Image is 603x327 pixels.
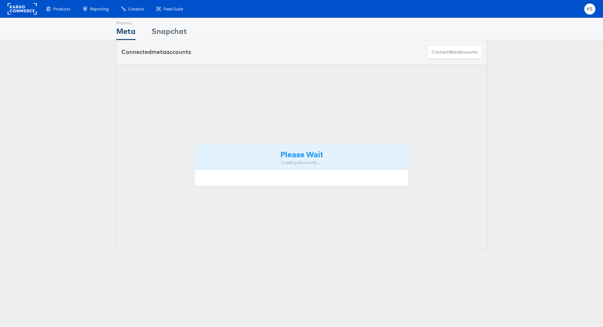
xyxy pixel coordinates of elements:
[128,6,144,12] span: Creative
[280,149,323,159] strong: Please Wait
[427,45,482,59] button: ConnectmetaAccounts
[151,48,166,56] span: meta
[121,48,191,56] div: Connected accounts
[449,49,459,55] span: meta
[116,18,136,26] div: Showing
[90,6,109,12] span: Reporting
[53,6,70,12] span: Products
[164,6,183,12] span: Feed Suite
[587,7,593,11] span: KS
[116,26,136,40] div: Meta
[199,160,404,166] div: Loading Accounts ....
[151,26,187,40] div: Snapchat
